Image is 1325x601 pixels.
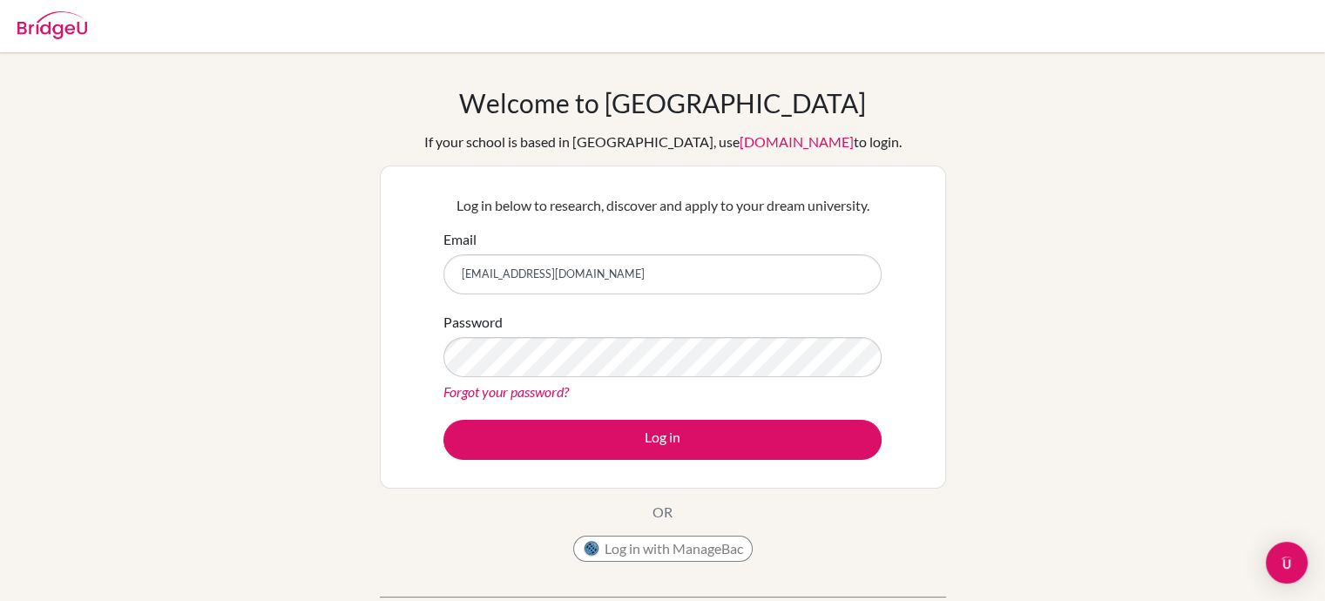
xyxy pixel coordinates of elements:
[17,11,87,39] img: Bridge-U
[443,312,503,333] label: Password
[652,502,673,523] p: OR
[443,195,882,216] p: Log in below to research, discover and apply to your dream university.
[443,383,569,400] a: Forgot your password?
[424,132,902,152] div: If your school is based in [GEOGRAPHIC_DATA], use to login.
[1266,542,1308,584] div: Open Intercom Messenger
[443,420,882,460] button: Log in
[573,536,753,562] button: Log in with ManageBac
[443,229,477,250] label: Email
[459,87,866,118] h1: Welcome to [GEOGRAPHIC_DATA]
[740,133,854,150] a: [DOMAIN_NAME]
